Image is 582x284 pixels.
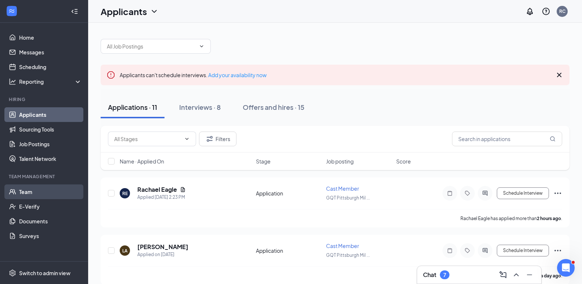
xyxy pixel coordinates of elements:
input: All Stages [114,135,181,143]
svg: Analysis [9,78,16,85]
svg: Notifications [525,7,534,16]
div: Team Management [9,173,80,180]
div: Hiring [9,96,80,103]
span: Cast Member [326,185,359,192]
b: 2 hours ago [537,216,561,221]
span: Name · Applied On [120,158,164,165]
svg: Error [106,71,115,79]
div: RC [559,8,565,14]
button: Minimize [524,269,535,281]
button: ChevronUp [510,269,522,281]
a: Talent Network [19,151,82,166]
svg: Minimize [525,270,534,279]
input: All Job Postings [107,42,196,50]
span: Job posting [326,158,354,165]
svg: MagnifyingGlass [550,136,556,142]
h5: [PERSON_NAME] [137,243,188,251]
svg: Ellipses [553,246,562,255]
div: Offers and hires · 15 [243,103,304,112]
button: Schedule Interview [497,187,549,199]
svg: Cross [555,71,564,79]
a: Documents [19,214,82,229]
span: Cast Member [326,242,359,249]
a: Applicants [19,107,82,122]
a: Job Postings [19,137,82,151]
div: Reporting [19,78,82,85]
input: Search in applications [452,132,562,146]
svg: Settings [9,269,16,277]
div: Applied [DATE] 2:23 PM [137,194,186,201]
a: Add your availability now [208,72,267,78]
a: Home [19,30,82,45]
span: GQT Pittsburgh Mil ... [326,252,370,258]
div: 7 [443,272,446,278]
div: Applied on [DATE] [137,251,188,258]
svg: ChevronDown [150,7,159,16]
a: Team [19,184,82,199]
button: ComposeMessage [497,269,509,281]
iframe: Intercom live chat [557,259,575,277]
div: Application [256,190,322,197]
svg: Note [445,248,454,254]
svg: ComposeMessage [499,270,507,279]
a: E-Verify [19,199,82,214]
svg: ChevronDown [199,43,205,49]
svg: Tag [463,190,472,196]
a: Messages [19,45,82,60]
svg: Tag [463,248,472,254]
button: Filter Filters [199,132,236,146]
svg: Note [445,190,454,196]
h1: Applicants [101,5,147,18]
div: Applications · 11 [108,103,157,112]
svg: QuestionInfo [542,7,550,16]
svg: ChevronUp [512,270,521,279]
span: Stage [256,158,271,165]
button: Schedule Interview [497,245,549,256]
h5: Rachael Eagle [137,186,177,194]
svg: Ellipses [553,189,562,198]
svg: ActiveChat [481,248,489,254]
p: Rachael Eagle has applied more than . [460,215,562,222]
div: Interviews · 8 [179,103,221,112]
a: Sourcing Tools [19,122,82,137]
span: Score [396,158,411,165]
span: GQT Pittsburgh Mil ... [326,195,370,201]
a: Scheduling [19,60,82,74]
svg: WorkstreamLogo [8,7,15,15]
span: Applicants can't schedule interviews. [120,72,267,78]
b: a day ago [541,273,561,278]
h3: Chat [423,271,436,279]
svg: Filter [205,134,214,143]
a: Surveys [19,229,82,243]
div: LA [122,248,127,254]
svg: ChevronDown [184,136,190,142]
div: Application [256,247,322,254]
svg: Collapse [71,8,78,15]
svg: ActiveChat [481,190,489,196]
div: Switch to admin view [19,269,71,277]
div: RE [122,190,128,197]
svg: Document [180,187,186,193]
